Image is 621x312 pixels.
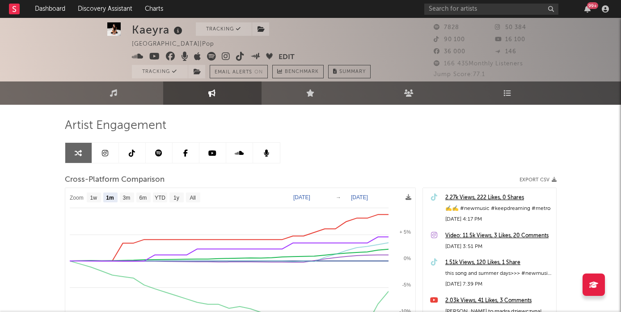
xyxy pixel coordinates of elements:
[584,5,591,13] button: 99+
[434,61,523,67] span: 166 435 Monthly Listeners
[70,195,84,201] text: Zoom
[173,195,179,201] text: 1y
[402,282,411,287] text: -5%
[293,194,310,201] text: [DATE]
[272,65,324,78] a: Benchmark
[132,65,188,78] button: Tracking
[132,22,185,37] div: Kaeyra
[65,120,166,131] span: Artist Engagement
[90,195,97,201] text: 1w
[434,72,485,77] span: Jump Score: 77.1
[495,37,525,43] span: 16 100
[520,177,557,183] button: Export CSV
[123,195,130,201] text: 3m
[339,69,366,74] span: Summary
[106,195,114,201] text: 1m
[445,268,552,279] div: this song and summer days>>> #newmusic #keepdreaming
[445,257,552,268] a: 1.51k Views, 120 Likes, 1 Share
[434,49,465,55] span: 36 000
[404,256,411,261] text: 0%
[445,192,552,203] a: 2.27k Views, 222 Likes, 0 Shares
[445,295,552,306] a: 2.03k Views, 41 Likes, 3 Comments
[445,203,552,214] div: ✍️✍️ #newmusic #keepdreaming #metro
[587,2,598,9] div: 99 +
[445,214,552,225] div: [DATE] 4:17 PM
[279,52,295,63] button: Edit
[434,25,459,30] span: 7828
[196,22,252,36] button: Tracking
[495,25,526,30] span: 50 384
[254,70,263,75] em: On
[445,231,552,241] a: Video: 11.5k Views, 3 Likes, 20 Comments
[65,175,165,185] span: Cross-Platform Comparison
[154,195,165,201] text: YTD
[139,195,147,201] text: 6m
[424,4,558,15] input: Search for artists
[210,65,268,78] button: Email AlertsOn
[351,194,368,201] text: [DATE]
[336,194,341,201] text: →
[434,37,465,43] span: 90 100
[399,229,411,235] text: + 5%
[132,39,224,50] div: [GEOGRAPHIC_DATA] | Pop
[495,49,516,55] span: 146
[445,279,552,290] div: [DATE] 7:39 PM
[328,65,371,78] button: Summary
[190,195,195,201] text: All
[285,67,319,77] span: Benchmark
[445,241,552,252] div: [DATE] 3:51 PM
